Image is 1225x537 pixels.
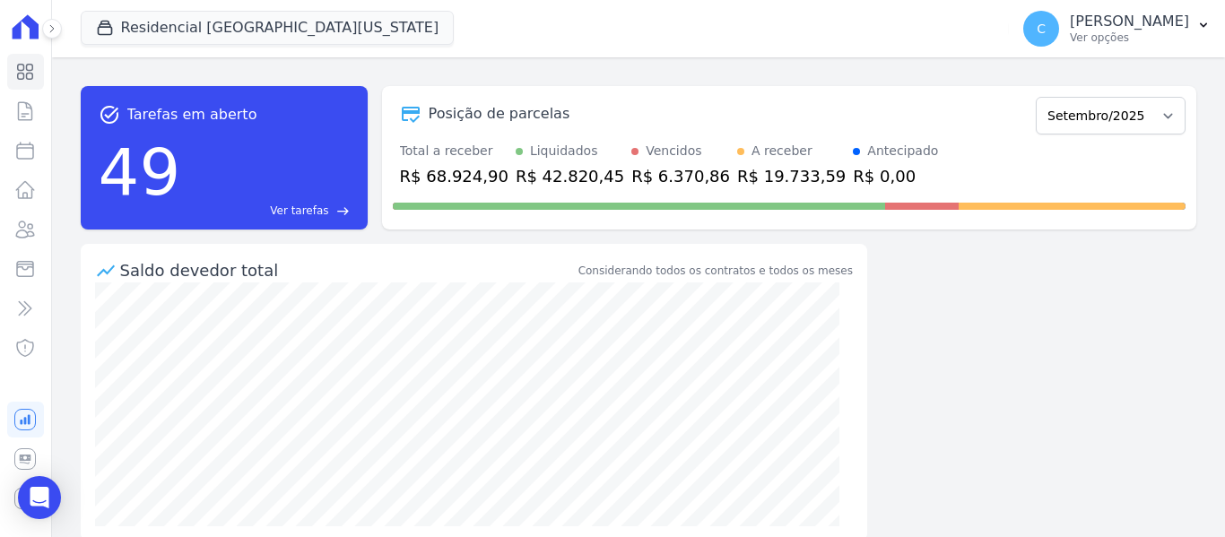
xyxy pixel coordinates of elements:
span: task_alt [99,104,120,126]
div: Open Intercom Messenger [18,476,61,519]
span: Tarefas em aberto [127,104,257,126]
div: R$ 42.820,45 [516,164,624,188]
div: Vencidos [646,142,701,160]
a: Ver tarefas east [187,203,349,219]
div: A receber [752,142,812,160]
div: Total a receber [400,142,508,160]
span: C [1037,22,1046,35]
button: C [PERSON_NAME] Ver opções [1009,4,1225,54]
div: Posição de parcelas [429,103,570,125]
div: Saldo devedor total [120,258,575,282]
div: R$ 68.924,90 [400,164,508,188]
div: R$ 0,00 [853,164,938,188]
span: east [336,204,350,218]
p: [PERSON_NAME] [1070,13,1189,30]
span: Ver tarefas [270,203,328,219]
div: R$ 19.733,59 [737,164,846,188]
button: Residencial [GEOGRAPHIC_DATA][US_STATE] [81,11,455,45]
div: Considerando todos os contratos e todos os meses [578,263,853,279]
div: 49 [99,126,181,219]
div: Antecipado [867,142,938,160]
p: Ver opções [1070,30,1189,45]
div: R$ 6.370,86 [631,164,730,188]
div: Liquidados [530,142,598,160]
